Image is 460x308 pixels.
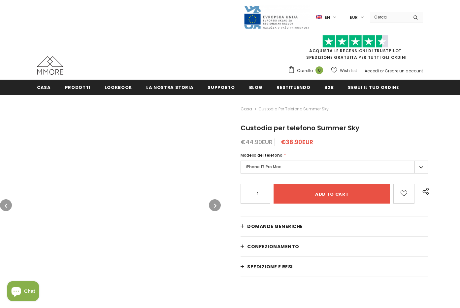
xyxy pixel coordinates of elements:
span: €44.90EUR [241,138,273,146]
a: Creare un account [385,68,423,74]
a: supporto [208,80,235,95]
img: Fidati di Pilot Stars [322,35,388,48]
a: Wish List [331,65,357,76]
span: Custodia per telefono Summer Sky [241,123,359,133]
img: Casi MMORE [37,56,63,75]
a: Accedi [365,68,379,74]
span: La nostra storia [146,84,193,91]
span: or [380,68,384,74]
span: Carrello [297,67,313,74]
a: Segui il tuo ordine [348,80,399,95]
a: Blog [249,80,263,95]
input: Search Site [370,12,408,22]
span: Wish List [340,67,357,74]
a: CONFEZIONAMENTO [241,237,428,256]
span: Segui il tuo ordine [348,84,399,91]
span: Restituendo [277,84,310,91]
span: Lookbook [105,84,132,91]
span: Custodia per telefono Summer Sky [258,105,329,113]
a: B2B [324,80,334,95]
span: €38.90EUR [281,138,313,146]
input: Add to cart [274,184,390,204]
a: Restituendo [277,80,310,95]
span: Casa [37,84,51,91]
inbox-online-store-chat: Shopify online store chat [5,281,41,303]
span: supporto [208,84,235,91]
a: Lookbook [105,80,132,95]
span: SPEDIZIONE GRATUITA PER TUTTI GLI ORDINI [288,38,423,60]
a: La nostra storia [146,80,193,95]
a: Acquista le recensioni di TrustPilot [309,48,402,54]
a: Casa [241,105,252,113]
img: i-lang-1.png [316,15,322,20]
span: CONFEZIONAMENTO [247,243,299,250]
span: en [325,14,330,21]
span: Prodotti [65,84,90,91]
a: Javni Razpis [244,14,310,20]
span: EUR [350,14,358,21]
a: Domande generiche [241,216,428,236]
span: Blog [249,84,263,91]
span: B2B [324,84,334,91]
span: Spedizione e resi [247,263,293,270]
label: iPhone 17 Pro Max [241,161,428,173]
span: Domande generiche [247,223,303,230]
span: 0 [315,66,323,74]
a: Spedizione e resi [241,257,428,277]
span: Modello del telefono [241,152,282,158]
img: Javni Razpis [244,5,310,29]
a: Carrello 0 [288,66,326,76]
a: Prodotti [65,80,90,95]
a: Casa [37,80,51,95]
